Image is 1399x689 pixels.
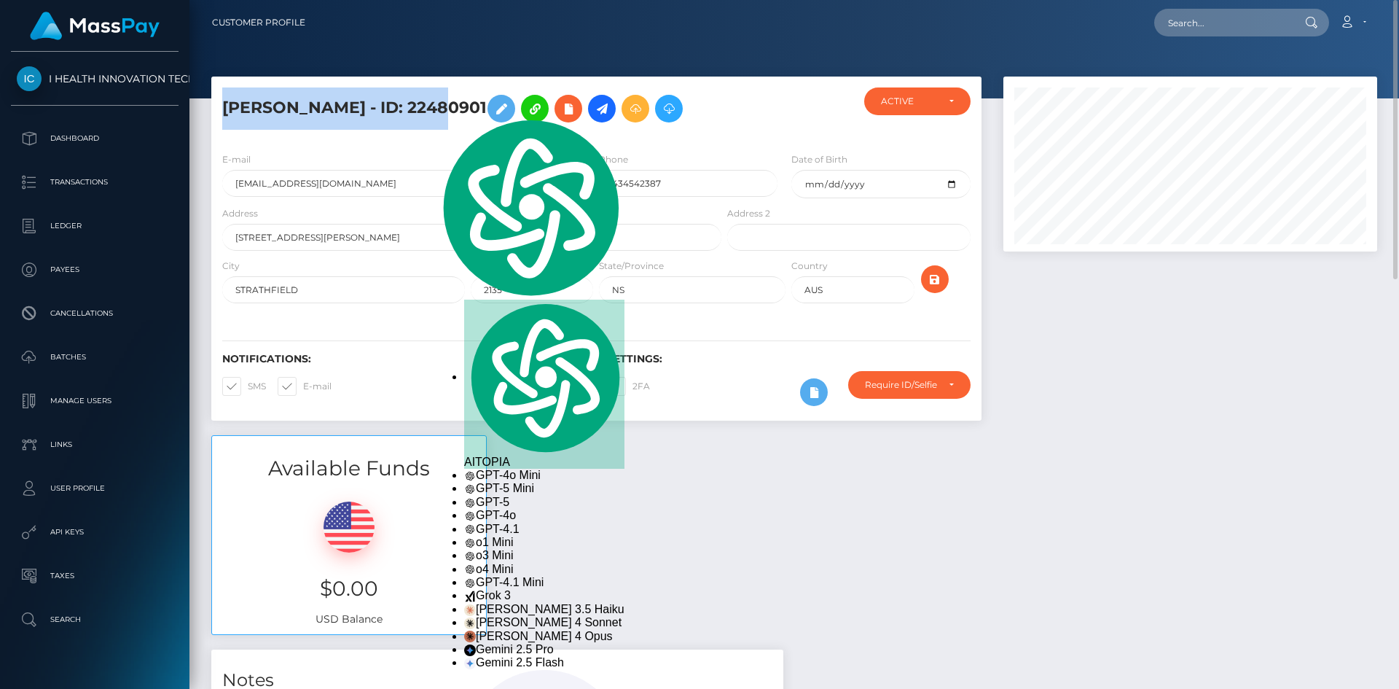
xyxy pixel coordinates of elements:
div: USD Balance [212,483,486,634]
div: GPT-4o Mini [464,469,624,482]
div: ACTIVE [881,96,937,107]
p: API Keys [17,521,173,543]
a: Payees [11,252,179,288]
p: Cancellations [17,303,173,324]
div: GPT-4.1 Mini [464,576,624,589]
a: Ledger [11,208,179,244]
a: Links [11,427,179,463]
div: GPT-4.1 [464,523,624,536]
img: gpt-black.svg [464,470,476,482]
div: Gemini 2.5 Pro [464,643,624,656]
a: Cancellations [11,295,179,332]
img: gemini-15-pro.svg [464,645,476,656]
img: gpt-black.svg [464,497,476,509]
img: USD.png [324,502,375,553]
img: gpt-black.svg [464,523,476,535]
a: Manage Users [11,383,179,419]
p: Ledger [17,215,173,237]
div: GPT-5 Mini [464,482,624,495]
label: Country [791,260,828,273]
a: Dashboard [11,120,179,157]
img: claude-35-opus.svg [464,631,476,642]
div: Gemini 2.5 Flash [464,656,624,669]
label: City [222,260,240,273]
img: gpt-black.svg [464,550,476,562]
h5: [PERSON_NAME] - ID: 22480901 [222,87,713,130]
div: GPT-4o [464,509,624,522]
img: gpt-black.svg [464,483,476,495]
div: [PERSON_NAME] 4 Opus [464,630,624,643]
label: SMS [222,377,266,396]
p: Batches [17,346,173,368]
label: 2FA [607,377,650,396]
img: gpt-black.svg [464,510,476,522]
div: [PERSON_NAME] 3.5 Haiku [464,603,624,616]
div: Grok 3 [464,589,624,602]
img: claude-35-sonnet.svg [464,618,476,629]
a: User Profile [11,470,179,507]
a: Customer Profile [212,7,305,38]
div: [PERSON_NAME] 4 Sonnet [464,616,624,629]
p: Transactions [17,171,173,193]
a: Initiate Payout [588,95,616,122]
img: gpt-black.svg [464,564,476,575]
label: State/Province [599,260,664,273]
a: Taxes [11,558,179,594]
div: o1 Mini [464,536,624,549]
img: claude-35-haiku.svg [464,604,476,616]
img: MassPay Logo [30,12,160,40]
label: Date of Birth [791,153,847,166]
h3: $0.00 [223,575,475,603]
h6: Notifications: [222,353,585,365]
label: E-mail [222,153,251,166]
img: I HEALTH INNOVATION TECH CORP [17,66,42,91]
a: API Keys [11,514,179,550]
label: Address [222,207,258,220]
button: ACTIVE [864,87,971,115]
div: o4 Mini [464,563,624,576]
h3: Available Funds [212,454,486,483]
p: Links [17,434,173,456]
img: gemini-20-flash.svg [464,658,476,669]
p: Search [17,609,173,631]
h6: Settings: [607,353,970,365]
div: Require ID/Selfie Verification [865,379,937,391]
p: Payees [17,259,173,281]
div: GPT-5 [464,496,624,509]
p: User Profile [17,478,173,499]
p: Dashboard [17,128,173,149]
p: Manage Users [17,390,173,412]
p: Taxes [17,565,173,587]
img: logo.svg [464,300,624,456]
img: gpt-black.svg [464,537,476,549]
a: Batches [11,339,179,375]
a: Transactions [11,164,179,201]
input: Search... [1154,9,1291,36]
img: logo.svg [435,115,624,300]
button: Require ID/Selfie Verification [848,371,971,399]
a: Search [11,602,179,638]
span: I HEALTH INNOVATION TECH CORP [11,72,179,85]
label: Address 2 [727,207,770,220]
div: o3 Mini [464,549,624,562]
img: gpt-black.svg [464,577,476,589]
label: E-mail [278,377,332,396]
div: AITOPIA [464,300,624,469]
